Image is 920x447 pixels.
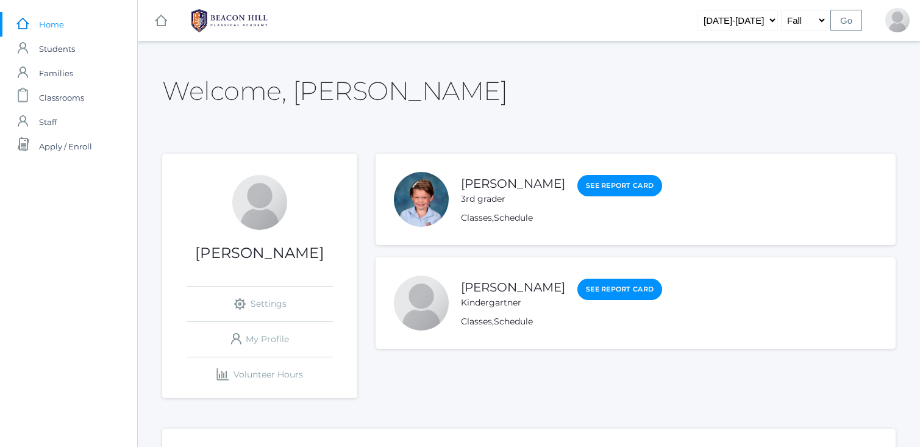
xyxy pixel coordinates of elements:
[830,10,862,31] input: Go
[39,37,75,61] span: Students
[461,176,565,191] a: [PERSON_NAME]
[461,315,662,328] div: ,
[577,279,662,300] a: See Report Card
[461,212,492,223] a: Classes
[184,5,275,36] img: 1_BHCALogos-05.png
[187,357,333,392] a: Volunteer Hours
[461,296,565,309] div: Kindergartner
[162,245,357,261] h1: [PERSON_NAME]
[394,276,449,331] div: Isaac Gregorchuk
[461,316,492,327] a: Classes
[577,175,662,196] a: See Report Card
[39,12,64,37] span: Home
[494,316,533,327] a: Schedule
[232,175,287,230] div: Christine Gregorchuk
[39,85,84,110] span: Classrooms
[39,61,73,85] span: Families
[494,212,533,223] a: Schedule
[885,8,910,32] div: Christine Gregorchuk
[187,322,333,357] a: My Profile
[461,280,565,295] a: [PERSON_NAME]
[39,110,57,134] span: Staff
[394,172,449,227] div: Amelia Gregorchuk
[461,193,565,206] div: 3rd grader
[461,212,662,224] div: ,
[162,77,507,105] h2: Welcome, [PERSON_NAME]
[39,134,92,159] span: Apply / Enroll
[187,287,333,321] a: Settings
